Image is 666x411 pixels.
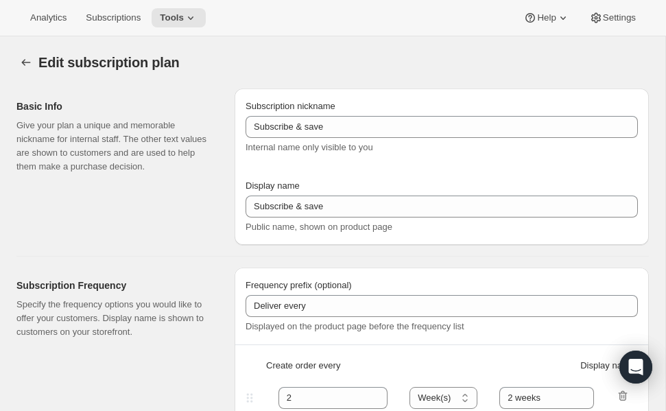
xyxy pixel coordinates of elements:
h2: Subscription Frequency [16,279,213,292]
span: Settings [603,12,636,23]
button: Subscription plans [16,53,36,72]
span: Public name, shown on product page [246,222,392,232]
span: Help [537,12,556,23]
span: Displayed on the product page before the frequency list [246,321,464,331]
div: Open Intercom Messenger [619,351,652,384]
button: Analytics [22,8,75,27]
button: Settings [581,8,644,27]
input: Subscribe & Save [246,116,638,138]
p: Give your plan a unique and memorable nickname for internal staff. The other text values are show... [16,119,213,174]
span: Display name [246,180,300,191]
span: Subscriptions [86,12,141,23]
input: Deliver every [246,295,638,317]
span: Create order every [266,359,340,373]
span: Analytics [30,12,67,23]
input: 1 month [499,387,594,409]
h2: Basic Info [16,99,213,113]
span: Edit subscription plan [38,55,180,70]
span: Subscription nickname [246,101,335,111]
span: Frequency prefix (optional) [246,280,352,290]
span: Display name * [580,359,638,373]
p: Specify the frequency options you would like to offer your customers. Display name is shown to cu... [16,298,213,339]
button: Help [515,8,578,27]
button: Tools [152,8,206,27]
span: Tools [160,12,184,23]
button: Subscriptions [78,8,149,27]
input: Subscribe & Save [246,196,638,218]
span: Internal name only visible to you [246,142,373,152]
